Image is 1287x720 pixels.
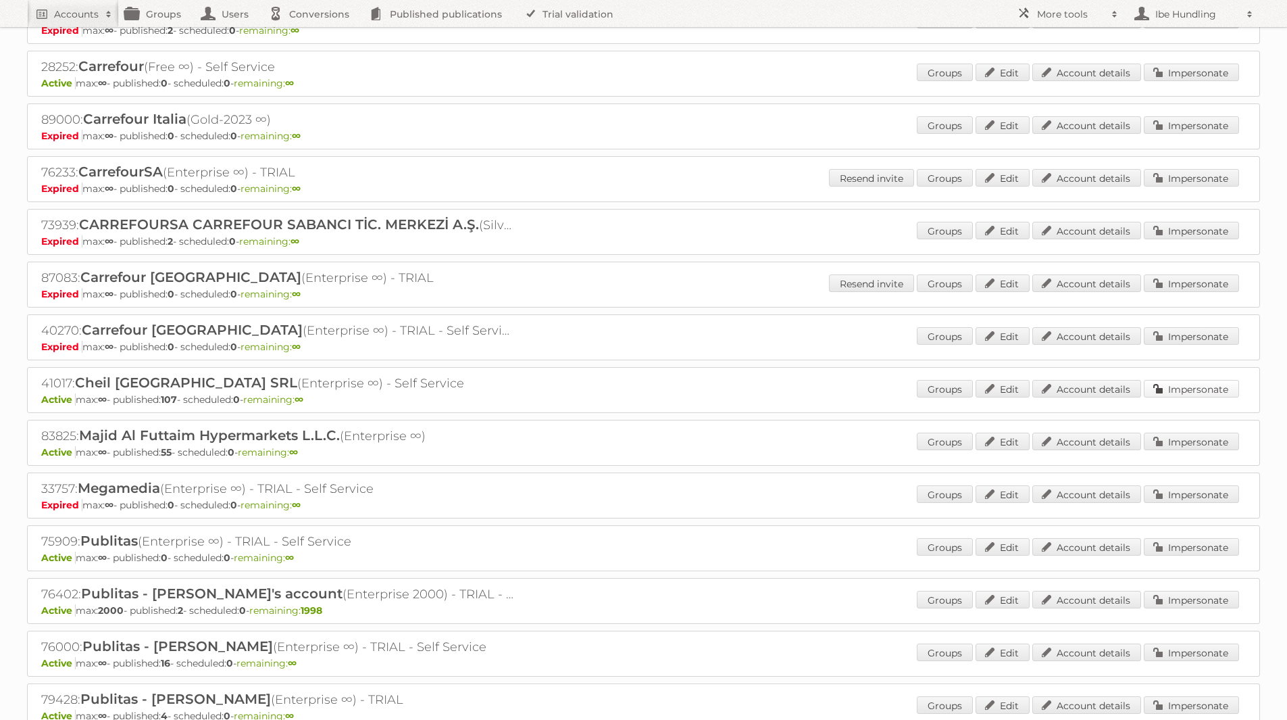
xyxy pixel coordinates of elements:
span: Expired [41,183,82,195]
h2: Accounts [54,7,99,21]
span: remaining: [241,341,301,353]
h2: 33757: (Enterprise ∞) - TRIAL - Self Service [41,480,514,498]
span: Majid Al Futtaim Hypermarkets L.L.C. [79,427,340,443]
span: Expired [41,130,82,142]
h2: Ibe Hundling [1152,7,1240,21]
strong: 0 [228,446,234,458]
a: Resend invite [829,274,914,292]
strong: 0 [239,604,246,617]
strong: ∞ [105,288,113,300]
a: Edit [976,380,1030,398]
a: Impersonate [1144,169,1239,187]
strong: 0 [230,499,237,511]
strong: 0 [230,183,237,195]
span: remaining: [239,235,299,247]
a: Edit [976,591,1030,608]
a: Account details [1032,64,1141,81]
strong: 107 [161,393,177,406]
strong: 2 [168,235,173,247]
a: Edit [976,538,1030,556]
h2: 89000: (Gold-2023 ∞) [41,111,514,128]
span: remaining: [239,24,299,37]
span: remaining: [241,499,301,511]
a: Edit [976,644,1030,661]
a: Edit [976,169,1030,187]
strong: ∞ [105,183,113,195]
strong: ∞ [288,657,297,669]
a: Impersonate [1144,538,1239,556]
span: Carrefour [78,58,144,74]
a: Edit [976,274,1030,292]
span: Expired [41,24,82,37]
strong: 16 [161,657,170,669]
span: Active [41,77,76,89]
p: max: - published: - scheduled: - [41,657,1246,669]
h2: 28252: (Free ∞) - Self Service [41,58,514,76]
a: Edit [976,64,1030,81]
span: Expired [41,341,82,353]
strong: 1998 [301,604,322,617]
a: Groups [917,116,973,134]
a: Impersonate [1144,380,1239,398]
span: CARREFOURSA CARREFOUR SABANCI TİC. MERKEZİ A.Ş. [79,216,479,233]
h2: 76000: (Enterprise ∞) - TRIAL - Self Service [41,638,514,656]
p: max: - published: - scheduled: - [41,446,1246,458]
span: remaining: [249,604,322,617]
strong: 2 [168,24,173,37]
a: Resend invite [829,169,914,187]
strong: 0 [229,24,236,37]
p: max: - published: - scheduled: - [41,499,1246,511]
a: Account details [1032,696,1141,714]
a: Impersonate [1144,116,1239,134]
strong: ∞ [292,130,301,142]
a: Account details [1032,327,1141,345]
p: max: - published: - scheduled: - [41,235,1246,247]
strong: ∞ [105,341,113,353]
span: Expired [41,499,82,511]
strong: ∞ [292,183,301,195]
a: Impersonate [1144,696,1239,714]
span: Active [41,393,76,406]
strong: 0 [226,657,233,669]
a: Groups [917,696,973,714]
a: Impersonate [1144,64,1239,81]
p: max: - published: - scheduled: - [41,341,1246,353]
h2: 41017: (Enterprise ∞) - Self Service [41,375,514,392]
strong: ∞ [98,77,107,89]
a: Impersonate [1144,274,1239,292]
a: Impersonate [1144,327,1239,345]
span: CarrefourSA [78,164,163,180]
p: max: - published: - scheduled: - [41,77,1246,89]
strong: 0 [168,341,174,353]
strong: ∞ [105,130,113,142]
strong: ∞ [105,499,113,511]
strong: 0 [229,235,236,247]
a: Impersonate [1144,222,1239,239]
a: Groups [917,485,973,503]
a: Account details [1032,274,1141,292]
strong: 0 [168,288,174,300]
strong: 2000 [98,604,124,617]
a: Edit [976,327,1030,345]
strong: 0 [224,77,230,89]
strong: 0 [168,130,174,142]
span: Active [41,446,76,458]
a: Impersonate [1144,485,1239,503]
a: Groups [917,64,973,81]
strong: ∞ [285,552,294,564]
a: Account details [1032,116,1141,134]
a: Groups [917,222,973,239]
strong: 2 [178,604,183,617]
strong: ∞ [289,446,298,458]
span: Carrefour [GEOGRAPHIC_DATA] [82,322,303,338]
a: Groups [917,591,973,608]
span: Carrefour [GEOGRAPHIC_DATA] [80,269,301,285]
strong: ∞ [105,235,113,247]
strong: 0 [161,552,168,564]
h2: 73939: (Silver-2023 ∞) - TRIAL [41,216,514,234]
span: Publitas [80,533,138,549]
h2: 75909: (Enterprise ∞) - TRIAL - Self Service [41,533,514,550]
h2: 79428: (Enterprise ∞) - TRIAL [41,691,514,709]
a: Edit [976,222,1030,239]
strong: ∞ [98,657,107,669]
